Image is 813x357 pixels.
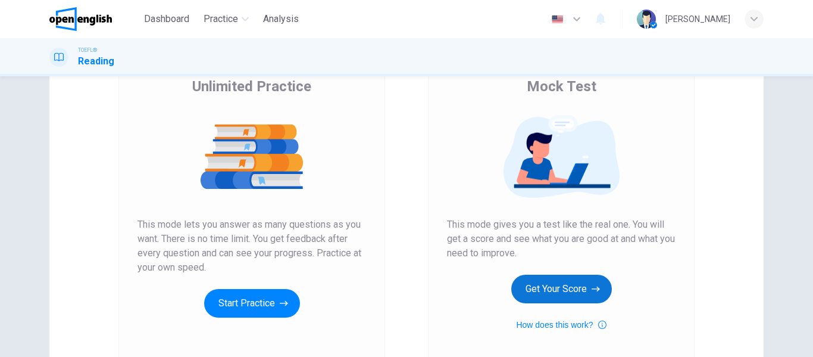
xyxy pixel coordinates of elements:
[49,7,112,31] img: OpenEnglish logo
[78,54,114,69] h1: Reading
[204,12,238,26] span: Practice
[204,289,300,318] button: Start Practice
[516,318,606,332] button: How does this work?
[263,12,299,26] span: Analysis
[199,8,254,30] button: Practice
[137,218,366,275] span: This mode lets you answer as many questions as you want. There is no time limit. You get feedback...
[527,77,596,96] span: Mock Test
[139,8,194,30] button: Dashboard
[665,12,730,26] div: [PERSON_NAME]
[637,10,656,29] img: Profile picture
[550,15,565,24] img: en
[258,8,304,30] button: Analysis
[144,12,189,26] span: Dashboard
[447,218,676,260] span: This mode gives you a test like the real one. You will get a score and see what you are good at a...
[511,275,612,303] button: Get Your Score
[49,7,139,31] a: OpenEnglish logo
[78,46,97,54] span: TOEFL®
[192,77,311,96] span: Unlimited Practice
